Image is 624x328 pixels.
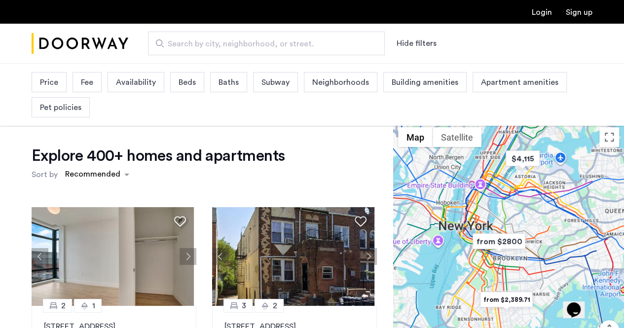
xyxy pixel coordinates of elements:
span: 3 [242,300,246,312]
a: Login [532,8,552,16]
span: 2 [61,300,66,312]
span: Pet policies [40,102,81,113]
div: $4,115 [502,147,544,170]
label: Sort by [32,169,58,181]
span: Fee [81,76,93,88]
span: Baths [219,76,239,88]
button: Show street map [398,127,433,147]
div: from $2800 [469,230,529,253]
button: Show or hide filters [397,37,437,49]
button: Previous apartment [32,248,48,265]
span: Subway [261,76,290,88]
button: Next apartment [180,248,196,265]
span: Search by city, neighborhood, or street. [168,38,357,50]
span: 1 [92,300,95,312]
span: Apartment amenities [481,76,558,88]
a: Cazamio Logo [32,25,128,62]
img: 2016_638484540295233130.jpeg [212,207,374,306]
button: Next apartment [360,248,377,265]
span: 2 [273,300,277,312]
img: 2016_638673975962267132.jpeg [32,207,194,306]
span: Building amenities [392,76,458,88]
ng-select: sort-apartment [60,166,134,183]
button: Show satellite imagery [433,127,481,147]
span: Beds [179,76,196,88]
span: Availability [116,76,156,88]
button: Previous apartment [212,248,229,265]
img: logo [32,25,128,62]
span: Neighborhoods [312,76,369,88]
div: from $2,389.71 [476,289,537,311]
button: Toggle fullscreen view [599,127,619,147]
iframe: chat widget [563,289,594,318]
a: Registration [566,8,592,16]
h1: Explore 400+ homes and apartments [32,146,285,166]
input: Apartment Search [148,32,385,55]
div: Recommended [64,168,120,182]
span: Price [40,76,58,88]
